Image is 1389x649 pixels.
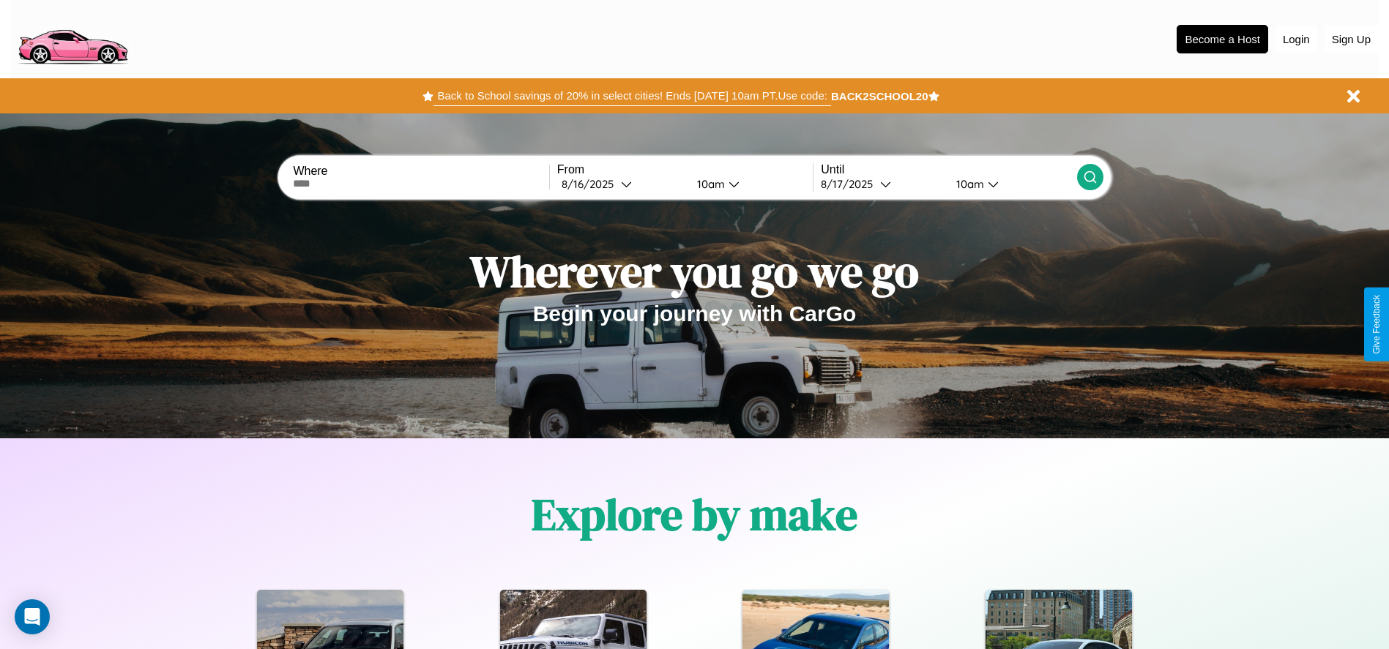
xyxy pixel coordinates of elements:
[557,176,685,192] button: 8/16/2025
[831,90,928,102] b: BACK2SCHOOL20
[1371,295,1382,354] div: Give Feedback
[949,177,988,191] div: 10am
[15,599,50,634] div: Open Intercom Messenger
[562,177,621,191] div: 8 / 16 / 2025
[690,177,729,191] div: 10am
[433,86,830,106] button: Back to School savings of 20% in select cities! Ends [DATE] 10am PT.Use code:
[821,163,1076,176] label: Until
[1325,26,1378,53] button: Sign Up
[11,7,134,68] img: logo
[821,177,880,191] div: 8 / 17 / 2025
[532,484,857,544] h1: Explore by make
[1177,25,1268,53] button: Become a Host
[557,163,813,176] label: From
[945,176,1077,192] button: 10am
[293,165,548,178] label: Where
[685,176,813,192] button: 10am
[1276,26,1317,53] button: Login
